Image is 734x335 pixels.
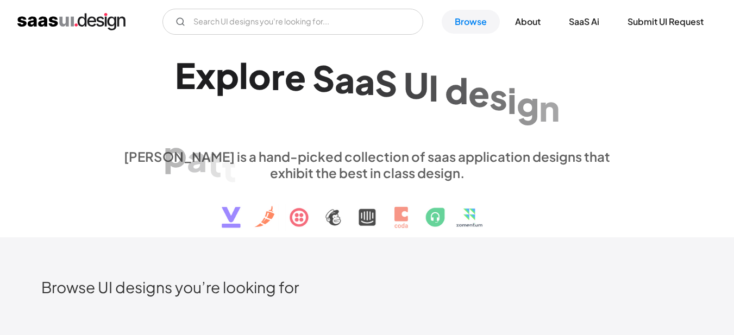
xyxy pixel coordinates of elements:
a: About [502,10,554,34]
div: a [187,137,207,179]
div: I [429,66,438,108]
form: Email Form [162,9,423,35]
div: a [335,58,355,100]
a: Submit UI Request [614,10,717,34]
div: l [239,54,248,96]
a: home [17,13,126,30]
div: t [207,142,222,184]
div: e [285,56,306,98]
div: n [539,87,560,129]
div: i [507,79,517,121]
input: Search UI designs you're looking for... [162,9,423,35]
div: x [196,54,216,96]
div: S [312,57,335,99]
div: g [517,83,539,124]
div: E [175,54,196,96]
div: [PERSON_NAME] is a hand-picked collection of saas application designs that exhibit the best in cl... [117,148,617,181]
div: t [222,147,236,189]
div: a [355,60,375,102]
div: S [375,62,397,104]
div: U [404,64,429,106]
div: e [468,72,490,114]
div: s [490,75,507,117]
div: d [445,69,468,111]
img: text, icon, saas logo [203,181,532,237]
a: SaaS Ai [556,10,612,34]
a: Browse [442,10,500,34]
h2: Browse UI designs you’re looking for [41,277,693,296]
h1: Explore SaaS UI design patterns & interactions. [117,54,617,138]
div: p [164,132,187,174]
div: r [271,55,285,97]
div: o [248,54,271,96]
div: p [216,54,239,96]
